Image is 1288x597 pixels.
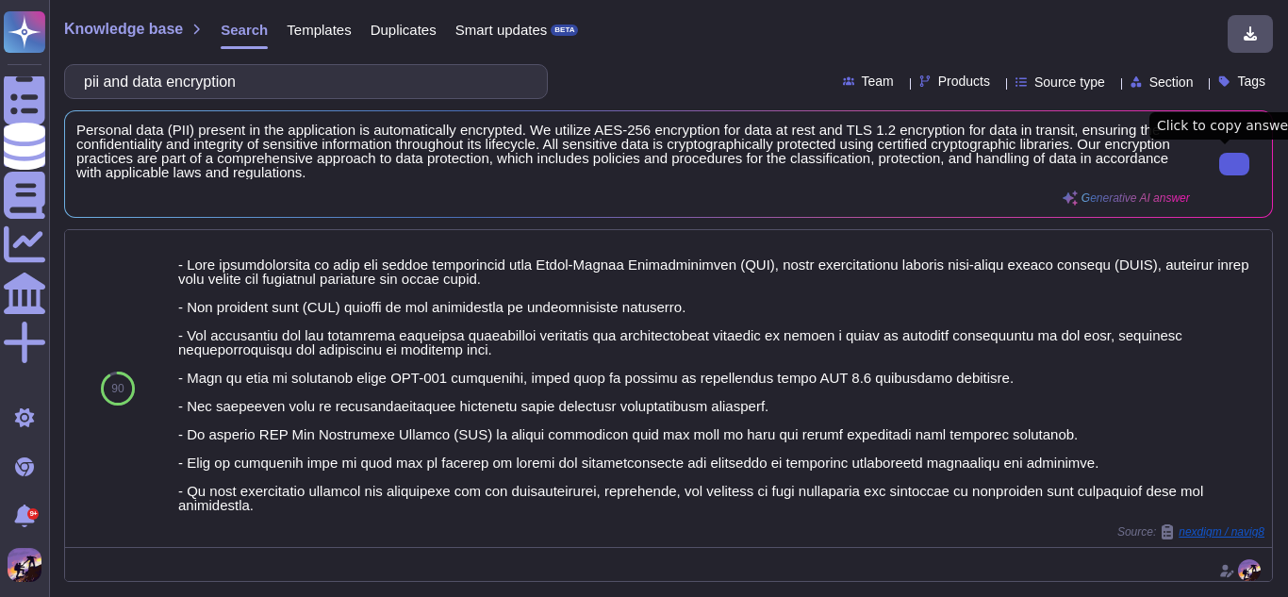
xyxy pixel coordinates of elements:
span: nexdigm / navig8 [1179,526,1264,538]
span: Source: [1117,524,1264,539]
span: Knowledge base [64,22,183,37]
img: user [1238,559,1261,582]
span: 90 [111,383,124,394]
span: Team [862,75,894,88]
button: user [4,544,55,586]
img: user [8,548,41,582]
span: Templates [287,23,351,37]
div: 9+ [27,508,39,520]
span: Duplicates [371,23,437,37]
span: Generative AI answer [1082,192,1190,204]
span: Tags [1237,75,1265,88]
div: - Lore ipsumdolorsita co adip eli seddoe temporincid utla Etdol-Magnaa Enimadminimven (QUI), nost... [178,257,1264,512]
span: Search [221,23,268,37]
input: Search a question or template... [74,65,528,98]
span: Source type [1034,75,1105,89]
div: BETA [551,25,578,36]
span: Products [938,75,990,88]
span: Personal data (PII) present in the application is automatically encrypted. We utilize AES-256 enc... [76,123,1190,179]
span: Section [1149,75,1194,89]
span: Smart updates [455,23,548,37]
